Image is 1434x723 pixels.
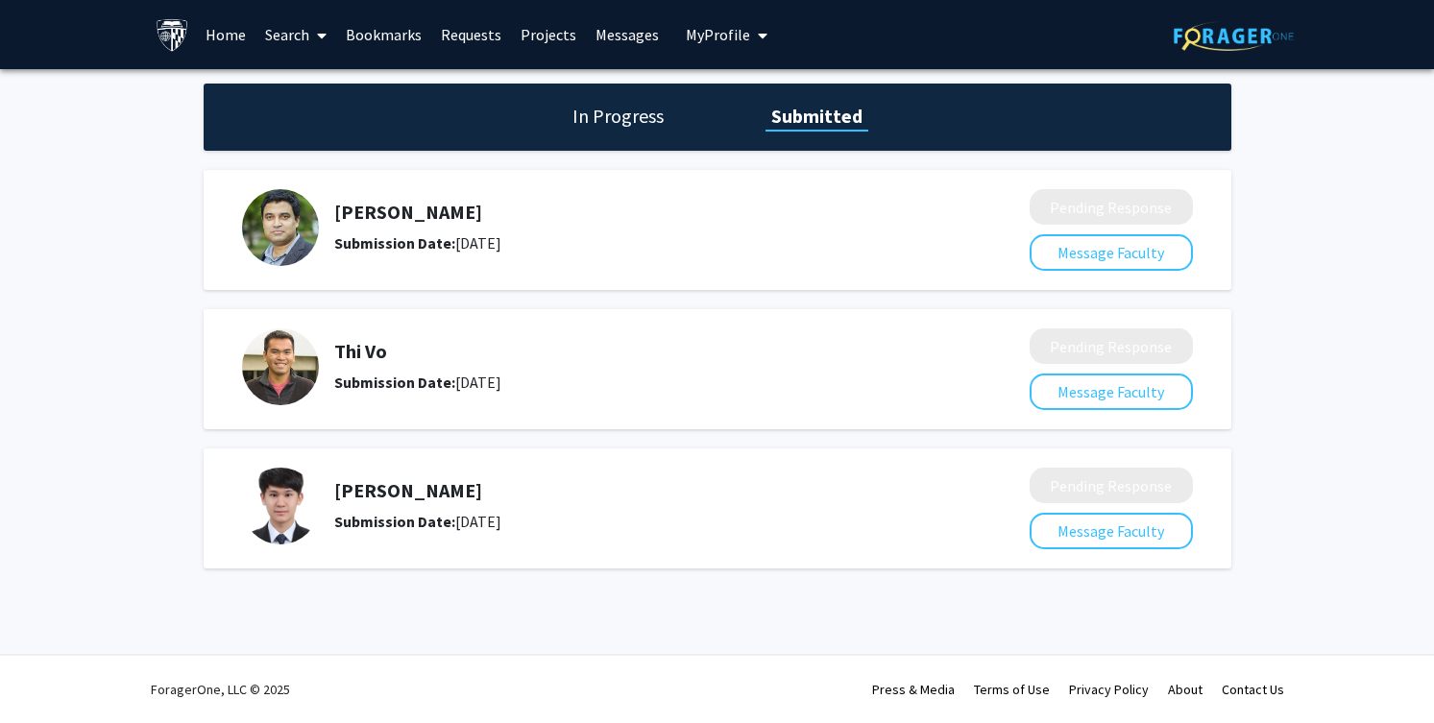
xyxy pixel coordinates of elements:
a: Bookmarks [336,1,431,68]
h5: [PERSON_NAME] [334,201,928,224]
button: Pending Response [1030,468,1193,503]
a: Requests [431,1,511,68]
a: Projects [511,1,586,68]
a: Message Faculty [1030,382,1193,401]
img: Profile Picture [242,468,319,544]
h1: In Progress [567,103,669,130]
img: ForagerOne Logo [1174,21,1294,51]
iframe: Chat [14,637,82,709]
button: Message Faculty [1030,234,1193,271]
span: My Profile [686,25,750,44]
button: Message Faculty [1030,374,1193,410]
div: ForagerOne, LLC © 2025 [151,656,290,723]
img: Johns Hopkins University Logo [156,18,189,52]
button: Pending Response [1030,189,1193,225]
b: Submission Date: [334,512,455,531]
a: Message Faculty [1030,521,1193,541]
h5: [PERSON_NAME] [334,479,928,502]
a: Terms of Use [974,681,1050,698]
a: About [1168,681,1203,698]
img: Profile Picture [242,189,319,266]
h1: Submitted [766,103,868,130]
button: Pending Response [1030,328,1193,364]
a: Search [255,1,336,68]
a: Messages [586,1,668,68]
div: [DATE] [334,371,928,394]
a: Home [196,1,255,68]
button: Message Faculty [1030,513,1193,549]
a: Contact Us [1222,681,1284,698]
h5: Thi Vo [334,340,928,363]
div: [DATE] [334,510,928,533]
b: Submission Date: [334,373,455,392]
img: Profile Picture [242,328,319,405]
div: [DATE] [334,231,928,254]
b: Submission Date: [334,233,455,253]
a: Privacy Policy [1069,681,1149,698]
a: Message Faculty [1030,243,1193,262]
a: Press & Media [872,681,955,698]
